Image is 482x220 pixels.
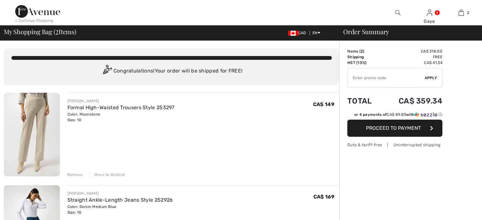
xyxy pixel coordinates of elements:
img: Formal High-Waisted Trousers Style 253297 [4,93,60,176]
div: Color: Moonstone Size: 10 [67,111,175,123]
a: Formal High-Waisted Trousers Style 253297 [67,104,175,110]
input: Promo code [348,68,425,87]
td: CA$ 41.34 [382,60,442,66]
img: search the website [395,9,401,16]
span: EN [312,31,320,35]
div: or 4 payments ofCA$ 89.83withSezzle Click to learn more about Sezzle [347,112,442,120]
span: CA$ 89.83 [387,112,406,117]
td: Shipping [347,54,382,60]
a: Sign In [427,9,432,16]
span: CA$ 149 [313,101,334,107]
span: CA$ 169 [313,194,334,200]
span: 2 [361,49,363,53]
img: 1ère Avenue [15,5,60,18]
td: CA$ 318.00 [382,48,442,54]
div: Congratulations! Your order will be shipped for FREE! [11,65,332,78]
div: Order Summary [336,28,478,35]
span: 2 [55,27,59,35]
img: My Bag [459,9,464,16]
td: HST (13%) [347,60,382,66]
div: Remove [67,172,83,178]
div: [PERSON_NAME] [67,191,173,196]
span: 2 [467,10,469,16]
div: < Continue Shopping [15,18,54,23]
td: Free [382,54,442,60]
span: CAD [288,31,309,35]
a: 2 [446,9,477,16]
img: Canadian Dollar [288,31,298,36]
div: Gaye [414,18,445,25]
td: Items ( ) [347,48,382,54]
span: My Shopping Bag ( Items) [4,28,76,35]
a: Straight Ankle-Length Jeans Style 252926 [67,197,173,203]
img: Sezzle [415,112,437,117]
span: Apply [425,75,437,81]
img: Congratulation2.svg [101,65,113,78]
span: Proceed to Payment [366,125,421,131]
div: Color: Denim Medium Blue Size: 10 [67,204,173,215]
div: [PERSON_NAME] [67,98,175,104]
div: or 4 payments of with [354,112,442,117]
button: Proceed to Payment [347,120,442,137]
div: Duty & tariff-free | Uninterrupted shipping [347,142,442,148]
td: CA$ 359.34 [382,90,442,112]
td: Total [347,90,382,112]
img: My Info [427,9,432,16]
div: Move to Wishlist [89,172,125,178]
